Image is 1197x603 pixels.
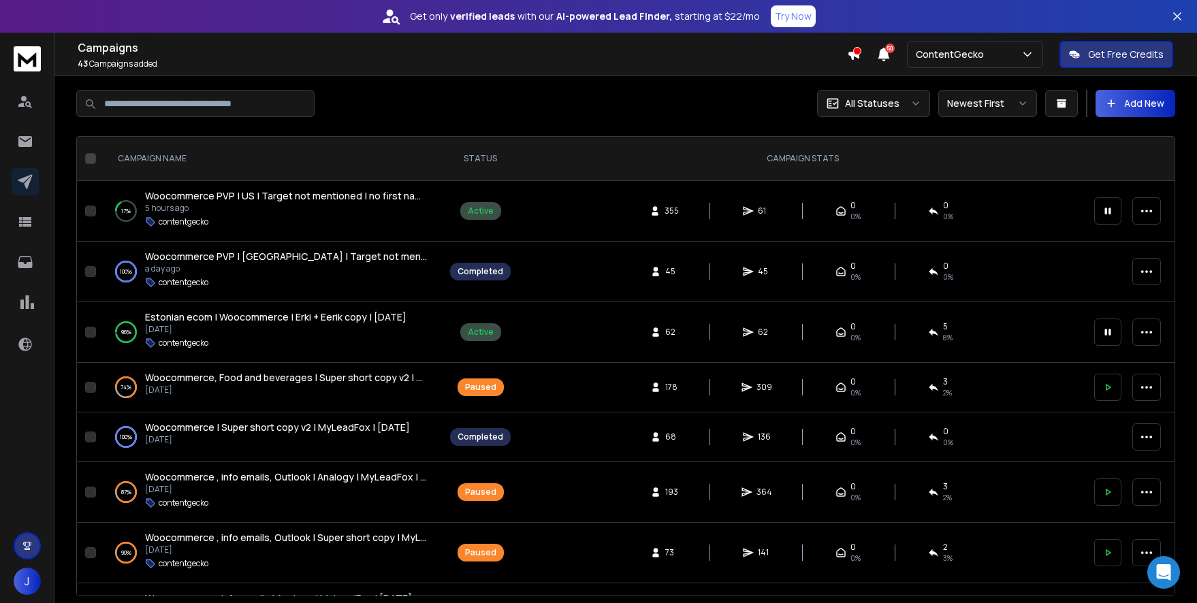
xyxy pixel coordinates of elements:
span: 0% [850,387,861,398]
div: Completed [458,431,503,442]
div: Active [468,206,494,216]
span: 62 [758,327,771,338]
span: 141 [758,547,771,558]
td: 87%Woocommerce , info emails, Outlook | Analogy | MyLeadFox | [DATE][DATE]contentgecko [101,462,442,523]
span: 0 [850,481,856,492]
span: 178 [665,382,679,393]
img: logo [14,46,41,71]
p: 5 hours ago [145,203,428,214]
span: 0% [850,211,861,222]
p: 100 % [120,265,132,278]
span: 0 [943,261,948,272]
p: Get only with our starting at $22/mo [410,10,760,23]
span: 0 % [943,272,953,282]
p: contentgecko [159,558,208,569]
p: [DATE] [145,385,428,395]
span: 0 [850,261,856,272]
th: CAMPAIGN NAME [101,137,442,181]
a: Woocommerce , info emails, Outlook | Analogy | MyLeadFox | [DATE] [145,470,428,484]
span: Woocommerce , info emails, Outlook | Analogy | MyLeadFox | [DATE] [145,470,453,483]
p: contentgecko [159,216,208,227]
p: 100 % [120,430,132,444]
span: 3 % [943,553,953,564]
span: 0 [850,200,856,211]
strong: verified leads [450,10,515,23]
button: Newest First [938,90,1037,117]
div: Paused [465,382,496,393]
span: 0 [850,321,856,332]
span: 0% [850,437,861,448]
td: 17%Woocommerce PVP | US | Target not mentioned | no first name | [DATE]5 hours agocontentgecko [101,181,442,242]
p: [DATE] [145,324,406,335]
span: 0 [943,426,948,437]
td: 100%Woocommerce PVP | [GEOGRAPHIC_DATA] | Target not mentioned | First Name | [DATE]a day agocont... [101,242,442,302]
p: Get Free Credits [1088,48,1164,61]
div: Paused [465,487,496,498]
p: ContentGecko [916,48,989,61]
span: Woocommerce PVP | [GEOGRAPHIC_DATA] | Target not mentioned | First Name | [DATE] [145,250,545,263]
p: 74 % [121,380,131,394]
button: Try Now [771,5,816,27]
span: Estonian ecom | Woocommerce | Erki + Eerik copy | [DATE] [145,310,406,323]
span: 62 [665,327,679,338]
span: 8 % [943,332,953,343]
span: 0 [850,542,856,553]
span: 364 [756,487,772,498]
span: 3 [943,481,948,492]
h1: Campaigns [78,39,847,56]
span: 193 [665,487,679,498]
div: Completed [458,266,503,277]
div: Paused [465,547,496,558]
span: 0 % [943,437,953,448]
a: Woocommerce PVP | US | Target not mentioned | no first name | [DATE] [145,189,428,203]
p: 96 % [121,325,131,339]
td: 96%Estonian ecom | Woocommerce | Erki + Eerik copy | [DATE][DATE]contentgecko [101,302,442,363]
span: 0% [850,492,861,503]
a: Woocommerce PVP | [GEOGRAPHIC_DATA] | Target not mentioned | First Name | [DATE] [145,250,428,263]
th: STATUS [442,137,519,181]
span: 5 [943,321,948,332]
p: 87 % [121,485,131,499]
button: J [14,568,41,595]
div: Active [468,327,494,338]
p: 90 % [121,546,131,559]
span: Woocommerce, Food and beverages | Super short copy v2 | MyLeadFox | [DATE] [145,371,508,384]
span: 0 [850,426,856,437]
span: 45 [758,266,771,277]
span: 136 [758,431,771,442]
td: 90%Woocommerce , info emails, Outlook | Super short copy | MyLeadFox | [DATE][DATE]contentgecko [101,523,442,583]
span: 309 [756,382,772,393]
span: Woocommerce PVP | US | Target not mentioned | no first name | [DATE] [145,189,468,202]
span: 0 [943,200,948,211]
span: 68 [665,431,679,442]
span: 73 [665,547,679,558]
p: Campaigns added [78,59,847,69]
span: 2 % [943,492,952,503]
p: [DATE] [145,434,410,445]
span: 3 [943,376,948,387]
span: 45 [665,266,679,277]
a: Woocommerce | Super short copy v2 | MyLeadFox | [DATE] [145,421,410,434]
p: a day ago [145,263,428,274]
button: Get Free Credits [1059,41,1173,68]
strong: AI-powered Lead Finder, [556,10,672,23]
p: [DATE] [145,484,428,495]
td: 100%Woocommerce | Super short copy v2 | MyLeadFox | [DATE][DATE] [101,412,442,462]
th: CAMPAIGN STATS [519,137,1086,181]
span: 0% [850,332,861,343]
span: 355 [665,206,679,216]
p: contentgecko [159,277,208,288]
td: 74%Woocommerce, Food and beverages | Super short copy v2 | MyLeadFox | [DATE][DATE] [101,363,442,412]
p: Try Now [775,10,812,23]
div: Open Intercom Messenger [1147,556,1180,589]
p: 17 % [121,204,131,218]
span: 61 [758,206,771,216]
span: 2 [943,542,948,553]
button: Add New [1096,90,1175,117]
span: 0 % [943,211,953,222]
p: [DATE] [145,544,428,555]
span: 0% [850,553,861,564]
